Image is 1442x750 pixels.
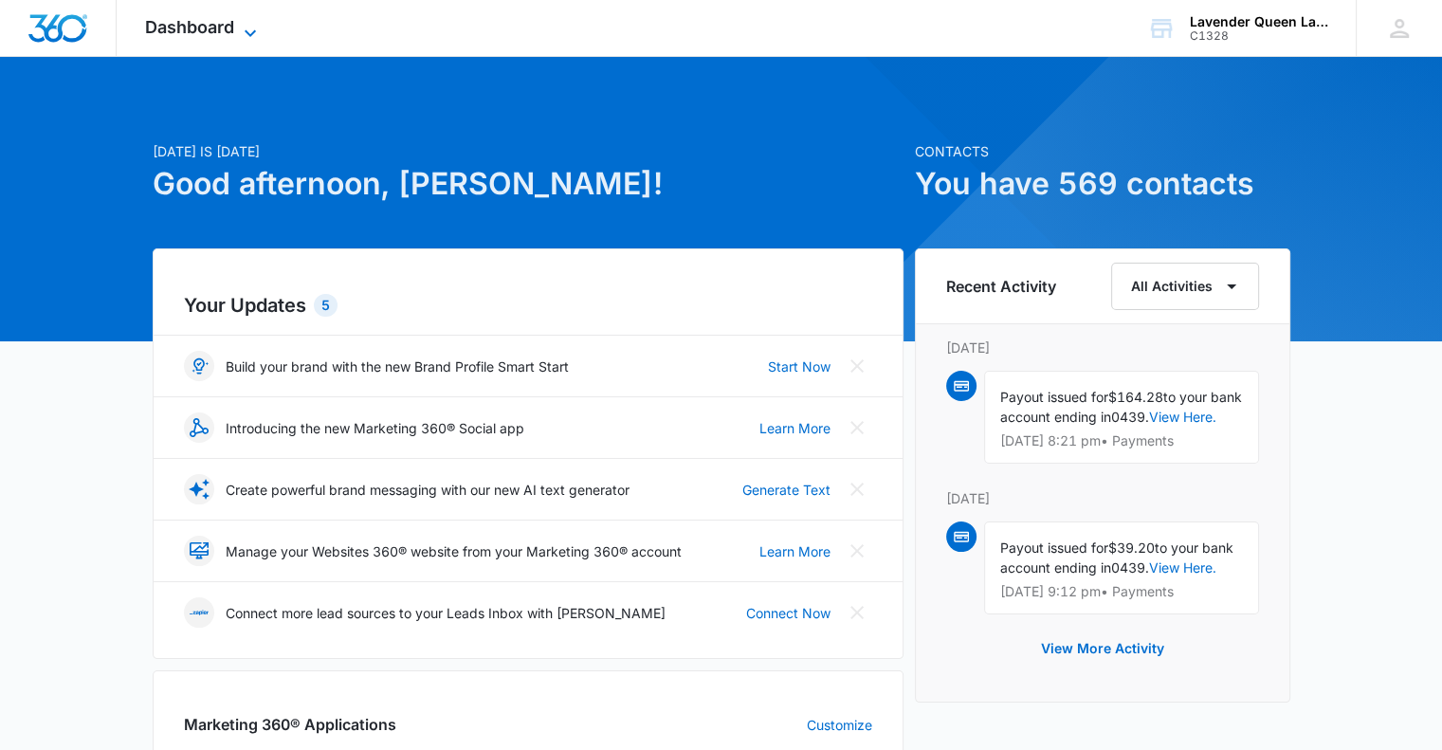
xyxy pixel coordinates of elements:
h2: Marketing 360® Applications [184,713,396,736]
a: Start Now [768,357,831,376]
h6: Recent Activity [946,275,1056,298]
button: View More Activity [1022,626,1183,671]
p: Build your brand with the new Brand Profile Smart Start [226,357,569,376]
a: Learn More [759,541,831,561]
a: View Here. [1149,559,1216,576]
h1: You have 569 contacts [915,161,1290,207]
button: Close [842,474,872,504]
p: [DATE] is [DATE] [153,141,904,161]
a: Generate Text [742,480,831,500]
p: Contacts [915,141,1290,161]
button: Close [842,536,872,566]
a: View Here. [1149,409,1216,425]
p: [DATE] 8:21 pm • Payments [1000,434,1243,448]
p: Connect more lead sources to your Leads Inbox with [PERSON_NAME] [226,603,666,623]
div: 5 [314,294,338,317]
button: Close [842,597,872,628]
a: Connect Now [746,603,831,623]
p: Create powerful brand messaging with our new AI text generator [226,480,630,500]
a: Learn More [759,418,831,438]
h1: Good afternoon, [PERSON_NAME]! [153,161,904,207]
span: Dashboard [145,17,234,37]
p: [DATE] [946,488,1259,508]
button: All Activities [1111,263,1259,310]
button: Close [842,351,872,381]
p: Introducing the new Marketing 360® Social app [226,418,524,438]
h2: Your Updates [184,291,872,320]
p: [DATE] 9:12 pm • Payments [1000,585,1243,598]
span: $39.20 [1108,540,1155,556]
div: account id [1190,29,1328,43]
a: Customize [807,715,872,735]
span: 0439. [1111,409,1149,425]
p: Manage your Websites 360® website from your Marketing 360® account [226,541,682,561]
div: account name [1190,14,1328,29]
span: $164.28 [1108,389,1163,405]
span: 0439. [1111,559,1149,576]
button: Close [842,412,872,443]
span: Payout issued for [1000,540,1108,556]
span: Payout issued for [1000,389,1108,405]
p: [DATE] [946,338,1259,357]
